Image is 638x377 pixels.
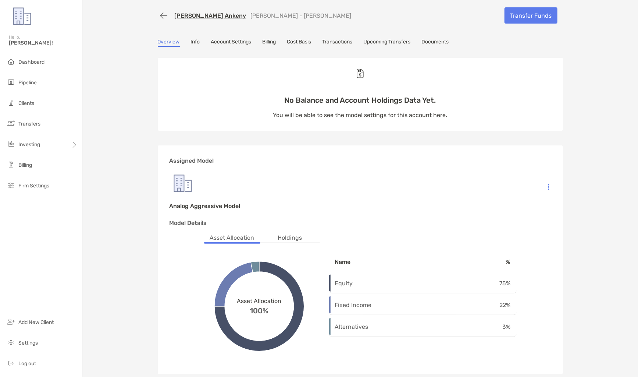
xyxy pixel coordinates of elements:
[175,12,246,19] a: [PERSON_NAME] Ankeny
[18,319,54,325] span: Add New Client
[322,39,353,47] a: Transactions
[7,181,15,190] img: firm-settings icon
[170,218,551,228] p: Model Details
[18,183,49,189] span: Firm Settings
[475,300,511,310] p: 22 %
[191,39,200,47] a: Info
[18,59,44,65] span: Dashboard
[7,160,15,169] img: billing icon
[18,121,40,127] span: Transfers
[335,300,405,310] p: Fixed Income
[170,157,551,164] h3: Assigned Model
[422,39,449,47] a: Documents
[335,279,405,288] p: Equity
[18,162,32,168] span: Billing
[250,304,268,315] span: 100%
[9,3,35,29] img: Zoe Logo
[7,98,15,107] img: clients icon
[335,322,405,331] p: Alternatives
[273,110,448,120] p: You will be able to see the model settings for this account here.
[475,279,511,288] p: 75 %
[211,39,252,47] a: Account Settings
[204,233,260,243] li: Asset Allocation
[505,7,557,24] a: Transfer Funds
[18,100,34,106] span: Clients
[272,233,308,243] li: Holdings
[475,322,511,331] p: 3 %
[158,39,180,47] a: Overview
[7,78,15,87] img: pipeline icon
[7,57,15,66] img: dashboard icon
[287,39,311,47] a: Cost Basis
[7,359,15,367] img: logout icon
[273,96,448,105] p: No Balance and Account Holdings Data Yet.
[170,202,240,209] h3: Analog Aggressive Model
[335,257,405,267] p: Name
[475,257,511,267] p: %
[251,12,352,19] p: [PERSON_NAME] - [PERSON_NAME]
[364,39,411,47] a: Upcoming Transfers
[7,119,15,128] img: transfers icon
[9,40,78,46] span: [PERSON_NAME]!
[237,297,281,304] span: Asset Allocation
[18,360,36,367] span: Log out
[18,80,37,86] span: Pipeline
[170,170,551,197] img: Company image
[7,338,15,347] img: settings icon
[548,184,549,190] img: Icon List Menu
[263,39,276,47] a: Billing
[18,141,40,148] span: Investing
[18,340,38,346] span: Settings
[7,317,15,326] img: add_new_client icon
[7,140,15,148] img: investing icon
